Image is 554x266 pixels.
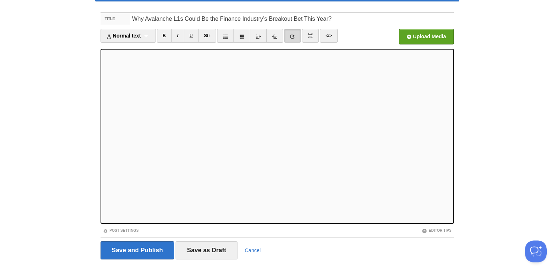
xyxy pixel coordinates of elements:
del: Str [204,33,210,38]
a: Str [198,29,216,43]
a: I [171,29,184,43]
a: Post Settings [103,228,139,232]
a: Editor Tips [422,228,452,232]
a: B [157,29,172,43]
a: Cancel [245,247,261,253]
input: Save as Draft [176,241,237,259]
a: U [184,29,199,43]
img: pagebreak-icon.png [308,33,313,38]
input: Save and Publish [101,241,174,259]
label: Title [101,13,130,25]
span: Normal text [106,33,141,39]
iframe: Help Scout Beacon - Open [525,240,547,262]
a: </> [320,29,338,43]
